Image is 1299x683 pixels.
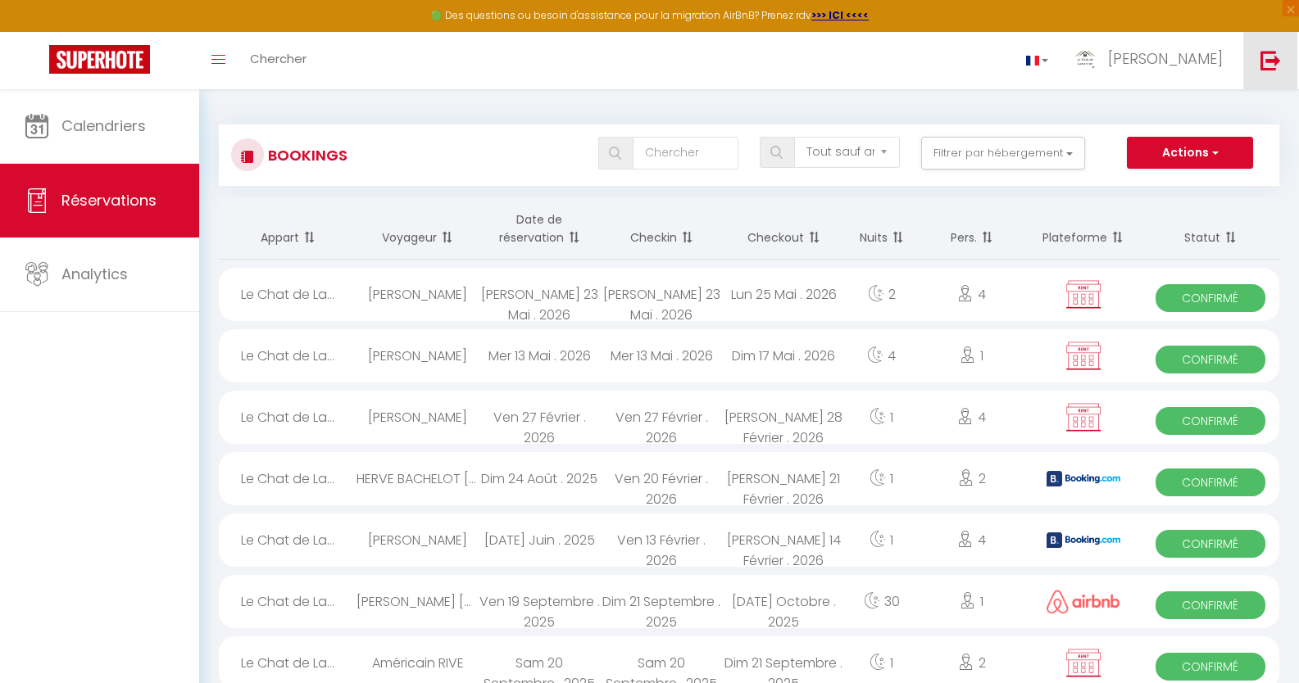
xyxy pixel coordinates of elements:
[49,45,150,74] img: Super Booking
[250,50,307,67] span: Chercher
[1142,198,1279,260] th: Sort by status
[1061,32,1243,89] a: ... [PERSON_NAME]
[264,137,347,174] h3: Bookings
[844,198,919,260] th: Sort by nights
[921,137,1085,170] button: Filtrer par hébergement
[1073,47,1097,71] img: ...
[919,198,1024,260] th: Sort by people
[61,190,157,210] span: Réservations
[811,8,869,22] a: >>> ICI <<<<
[723,198,845,260] th: Sort by checkout
[219,198,357,260] th: Sort by rentals
[61,115,146,136] span: Calendriers
[238,32,319,89] a: Chercher
[61,264,128,284] span: Analytics
[601,198,723,260] th: Sort by checkin
[1260,50,1281,70] img: logout
[479,198,601,260] th: Sort by booking date
[1127,137,1253,170] button: Actions
[1024,198,1141,260] th: Sort by channel
[633,137,738,170] input: Chercher
[357,198,479,260] th: Sort by guest
[1108,48,1223,69] span: [PERSON_NAME]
